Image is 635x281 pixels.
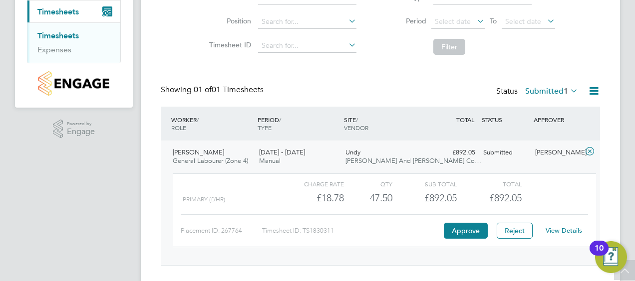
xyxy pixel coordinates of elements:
[531,111,583,129] div: APPROVER
[183,196,225,203] span: Primary (£/HR)
[259,156,281,165] span: Manual
[356,116,358,124] span: /
[37,7,79,16] span: Timesheets
[280,178,344,190] div: Charge rate
[181,223,262,239] div: Placement ID: 267764
[206,16,251,25] label: Position
[344,190,392,206] div: 47.50
[595,241,627,273] button: Open Resource Center, 10 new notifications
[206,40,251,49] label: Timesheet ID
[496,85,580,99] div: Status
[344,178,392,190] div: QTY
[255,111,341,137] div: PERIOD
[505,17,541,26] span: Select date
[197,116,199,124] span: /
[427,144,479,161] div: £892.05
[392,178,457,190] div: Sub Total
[67,128,95,136] span: Engage
[344,124,368,132] span: VENDOR
[531,144,583,161] div: [PERSON_NAME]
[279,116,281,124] span: /
[433,39,465,55] button: Filter
[258,124,272,132] span: TYPE
[546,226,582,235] a: View Details
[381,16,426,25] label: Period
[595,248,604,261] div: 10
[489,192,522,204] span: £892.05
[194,85,212,95] span: 01 of
[479,144,531,161] div: Submitted
[392,190,457,206] div: £892.05
[457,178,521,190] div: Total
[259,148,305,156] span: [DATE] - [DATE]
[27,71,121,96] a: Go to home page
[280,190,344,206] div: £18.78
[53,120,95,139] a: Powered byEngage
[171,124,186,132] span: ROLE
[258,15,356,29] input: Search for...
[564,86,568,96] span: 1
[345,156,481,165] span: [PERSON_NAME] And [PERSON_NAME] Co…
[341,111,428,137] div: SITE
[487,14,500,27] span: To
[173,156,248,165] span: General Labourer (Zone 4)
[456,116,474,124] span: TOTAL
[262,223,441,239] div: Timesheet ID: TS1830311
[258,39,356,53] input: Search for...
[37,45,71,54] a: Expenses
[525,86,578,96] label: Submitted
[27,22,120,63] div: Timesheets
[37,31,79,40] a: Timesheets
[173,148,224,156] span: [PERSON_NAME]
[444,223,488,239] button: Approve
[345,148,360,156] span: Undy
[435,17,471,26] span: Select date
[479,111,531,129] div: STATUS
[169,111,255,137] div: WORKER
[161,85,266,95] div: Showing
[194,85,264,95] span: 01 Timesheets
[67,120,95,128] span: Powered by
[497,223,533,239] button: Reject
[38,71,109,96] img: countryside-properties-logo-retina.png
[27,0,120,22] button: Timesheets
